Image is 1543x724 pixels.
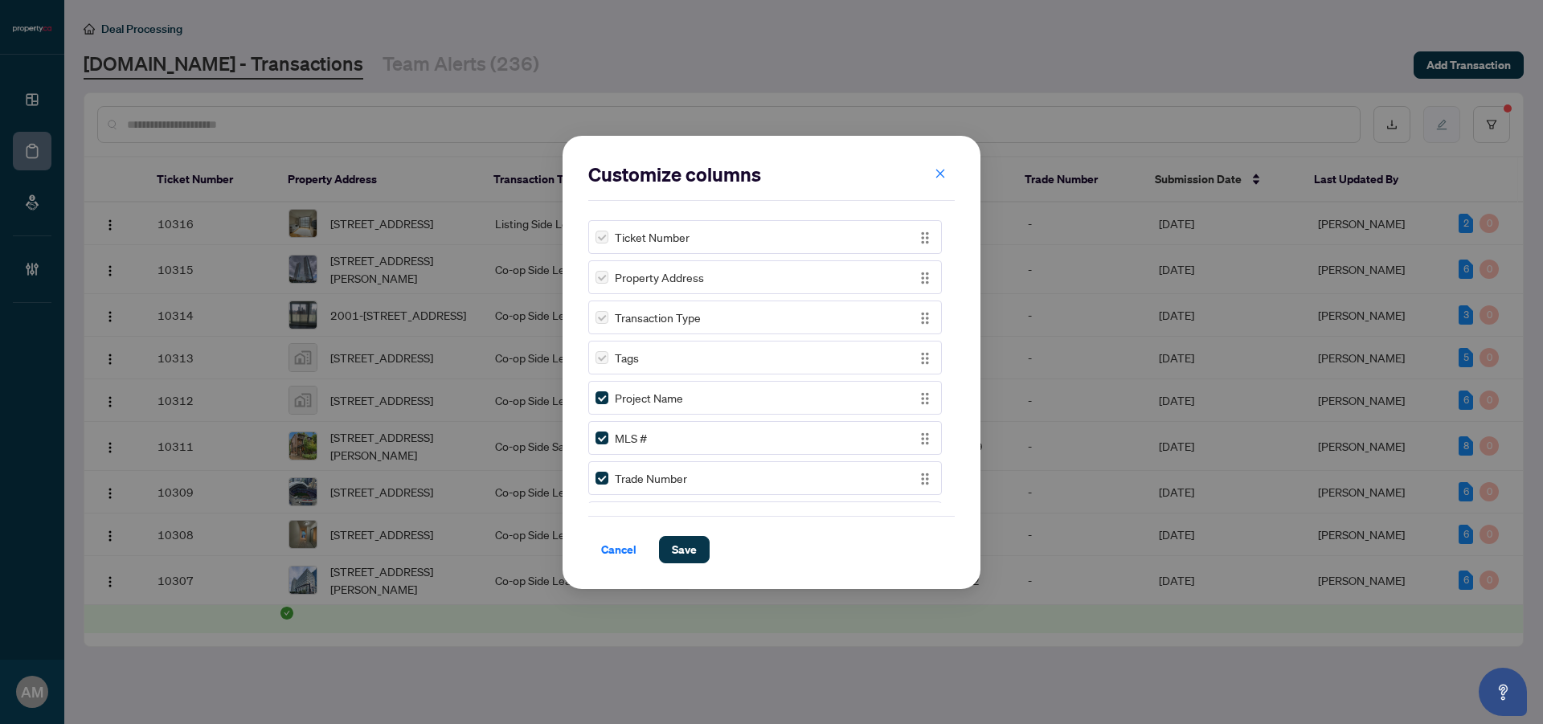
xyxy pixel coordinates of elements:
[588,461,942,495] div: Trade NumberDrag Icon
[588,301,942,334] div: Transaction TypeDrag Icon
[588,421,942,455] div: MLS #Drag Icon
[659,536,710,563] button: Save
[935,167,946,178] span: close
[915,468,935,488] button: Drag Icon
[916,390,934,407] img: Drag Icon
[915,268,935,287] button: Drag Icon
[615,268,704,286] span: Property Address
[615,309,701,326] span: Transaction Type
[915,388,935,407] button: Drag Icon
[916,269,934,287] img: Drag Icon
[588,260,942,294] div: Property AddressDrag Icon
[588,162,955,187] h2: Customize columns
[588,220,942,254] div: Ticket NumberDrag Icon
[672,537,697,562] span: Save
[588,381,942,415] div: Project NameDrag Icon
[915,348,935,367] button: Drag Icon
[588,536,649,563] button: Cancel
[916,229,934,247] img: Drag Icon
[916,309,934,327] img: Drag Icon
[615,389,683,407] span: Project Name
[1479,668,1527,716] button: Open asap
[615,349,639,366] span: Tags
[915,227,935,247] button: Drag Icon
[588,501,942,535] div: Submission DateDrag Icon
[916,430,934,448] img: Drag Icon
[915,428,935,448] button: Drag Icon
[615,429,647,447] span: MLS #
[615,228,690,246] span: Ticket Number
[615,469,687,487] span: Trade Number
[916,350,934,367] img: Drag Icon
[915,308,935,327] button: Drag Icon
[916,470,934,488] img: Drag Icon
[601,537,636,562] span: Cancel
[588,341,942,374] div: TagsDrag Icon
